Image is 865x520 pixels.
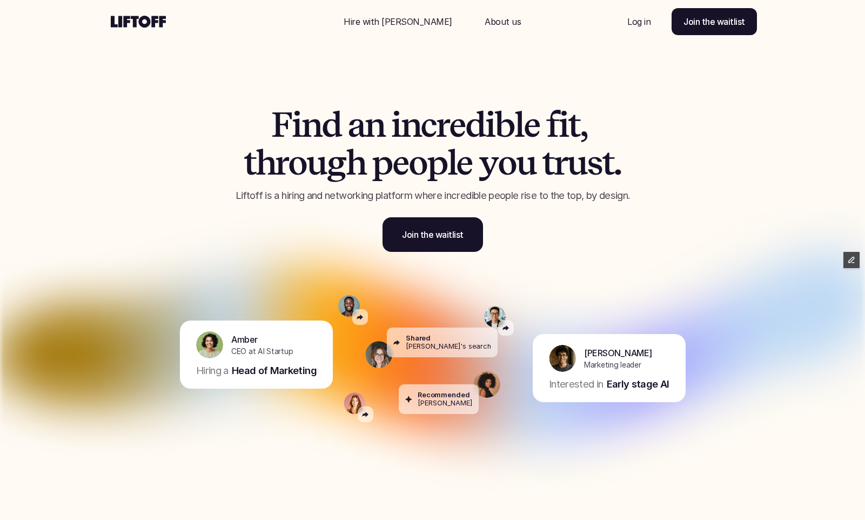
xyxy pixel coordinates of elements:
[479,144,498,182] span: y
[614,9,663,35] a: Nav Link
[392,144,408,182] span: e
[231,346,293,357] p: CEO at AI Startup
[627,15,651,28] p: Log in
[683,15,745,28] p: Join the waitlist
[472,9,534,35] a: Nav Link
[365,106,385,144] span: n
[584,359,641,371] p: Marketing leader
[326,144,346,182] span: g
[516,144,536,182] span: u
[567,144,587,182] span: u
[568,106,580,144] span: t
[494,106,514,144] span: b
[559,106,568,144] span: i
[306,144,326,182] span: u
[436,106,449,144] span: r
[546,106,559,144] span: f
[418,399,472,408] p: [PERSON_NAME]
[584,346,652,359] p: [PERSON_NAME]
[524,106,540,144] span: e
[498,144,516,182] span: o
[843,252,860,268] button: Edit Framer Content
[672,8,757,35] a: Join the waitlist
[420,106,436,144] span: c
[383,217,483,252] a: Join the waitlist
[613,144,621,182] span: .
[372,144,392,182] span: p
[292,106,301,144] span: i
[244,144,256,182] span: t
[580,106,587,144] span: ,
[485,15,521,28] p: About us
[418,391,470,399] p: Recommended
[346,144,366,182] span: h
[449,106,465,144] span: e
[402,228,464,241] p: Join the waitlist
[514,106,524,144] span: l
[406,343,491,351] p: [PERSON_NAME]'s search
[408,144,427,182] span: o
[587,144,602,182] span: s
[542,144,554,182] span: t
[347,106,365,144] span: a
[231,333,258,346] p: Amber
[321,106,341,144] span: d
[606,377,669,391] p: Early stage AI
[203,189,662,203] p: Liftoff is a hiring and networking platform where incredible people rise to the top, by design.
[485,106,495,144] span: i
[196,364,229,378] p: Hiring a
[465,106,485,144] span: d
[331,9,465,35] a: Nav Link
[391,106,401,144] span: i
[301,106,321,144] span: n
[554,144,567,182] span: r
[401,106,421,144] span: n
[275,144,288,182] span: r
[256,144,276,182] span: h
[231,364,316,378] p: Head of Marketing
[602,144,614,182] span: t
[288,144,306,182] span: o
[344,15,452,28] p: Hire with [PERSON_NAME]
[447,144,457,182] span: l
[549,377,604,391] p: Interested in
[456,144,472,182] span: e
[427,144,447,182] span: p
[271,106,292,144] span: F
[406,334,431,342] p: Shared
